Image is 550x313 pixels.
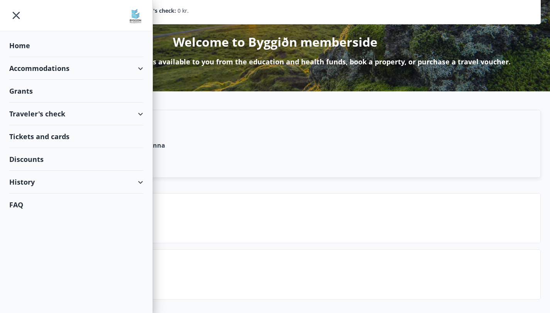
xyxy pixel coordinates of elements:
[173,34,377,50] p: Welcome to Byggiðn memberside
[9,80,143,103] div: Grants
[9,125,143,148] div: Tickets and cards
[66,269,534,282] p: FAQ
[9,8,23,22] button: menu
[9,148,143,171] div: Discounts
[9,171,143,194] div: History
[9,34,143,57] div: Home
[132,7,176,15] p: Traveler's check :
[128,8,143,24] img: union_logo
[178,7,189,15] span: 0 kr.
[66,213,534,226] p: Next weekend
[9,57,143,80] div: Accommodations
[9,103,143,125] div: Traveler's check
[9,194,143,216] div: FAQ
[39,57,511,67] p: Here you can apply for the grants available to you from the education and health funds, book a pr...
